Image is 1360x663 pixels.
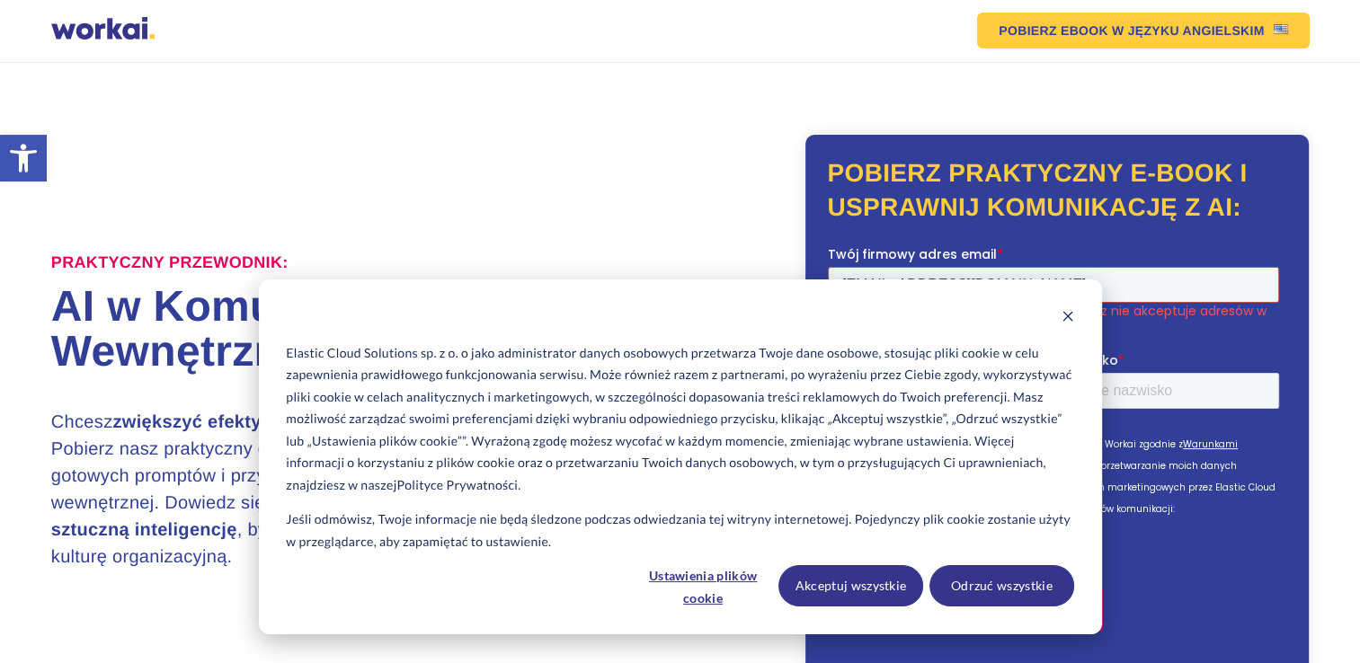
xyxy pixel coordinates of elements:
button: Akceptuj wszystkie [778,565,923,606]
label: Praktyczny przewodnik: [51,253,289,273]
a: POBIERZ EBOOKW JĘZYKU ANGIELSKIMUS flag [977,13,1309,49]
p: Elastic Cloud Solutions sp. z o. o jako administrator danych osobowych przetwarza Twoje dane osob... [286,342,1073,497]
h3: Chcesz Pobierz nasz praktyczny ebook, pełen konkretnych wskazówek, gotowych promptów i przykładów... [51,409,618,570]
button: Odrzuć wszystkie [929,565,1074,606]
button: Ustawienia plików cookie [634,565,772,606]
strong: zwiększyć efektywność i zaangażowanie pracowników? [112,412,602,432]
img: US flag [1274,24,1288,34]
button: Dismiss cookie banner [1062,307,1074,330]
iframe: Form 0 [828,245,1286,646]
div: Cookie banner [259,279,1102,634]
h2: Pobierz praktyczny e-book i usprawnij komunikację z AI: [827,156,1287,225]
p: Jeśli odmówisz, Twoje informacje nie będą śledzone podczas odwiedzania tej witryny internetowej. ... [286,508,1073,552]
a: Polityce Prywatności. [397,474,521,497]
h1: AI w Komunikacji Wewnętrznej [51,285,680,375]
em: POBIERZ EBOOK [999,24,1108,37]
